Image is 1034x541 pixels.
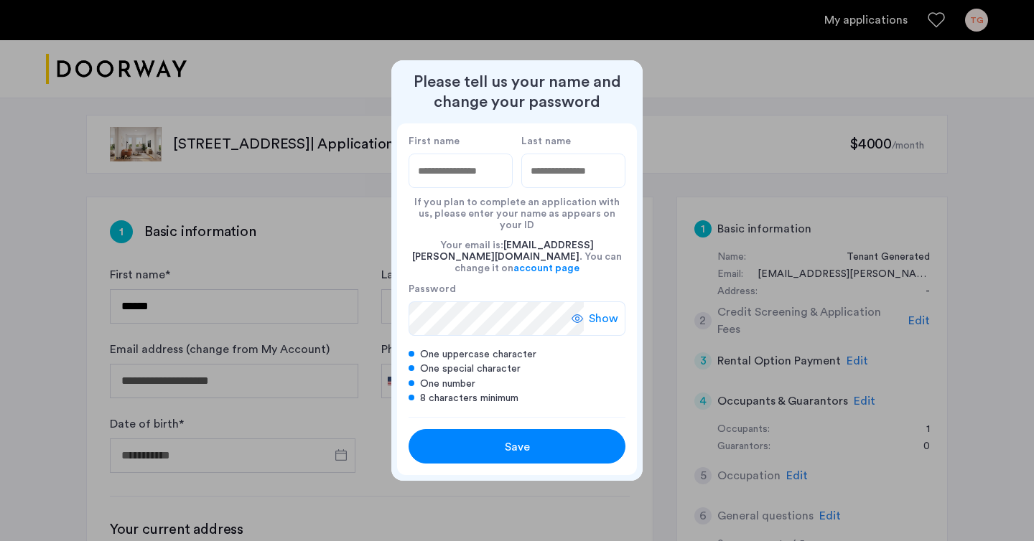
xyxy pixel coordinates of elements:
[409,377,625,391] div: One number
[505,438,530,456] span: Save
[589,310,618,327] span: Show
[409,347,625,362] div: One uppercase character
[409,362,625,376] div: One special character
[409,188,625,231] div: If you plan to complete an application with us, please enter your name as appears on your ID
[521,135,625,148] label: Last name
[513,263,579,274] a: account page
[409,135,513,148] label: First name
[409,283,584,296] label: Password
[409,429,625,464] button: button
[412,240,594,262] span: [EMAIL_ADDRESS][PERSON_NAME][DOMAIN_NAME]
[397,72,637,112] h2: Please tell us your name and change your password
[409,391,625,405] div: 8 characters minimum
[409,231,625,283] div: Your email is: . You can change it on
